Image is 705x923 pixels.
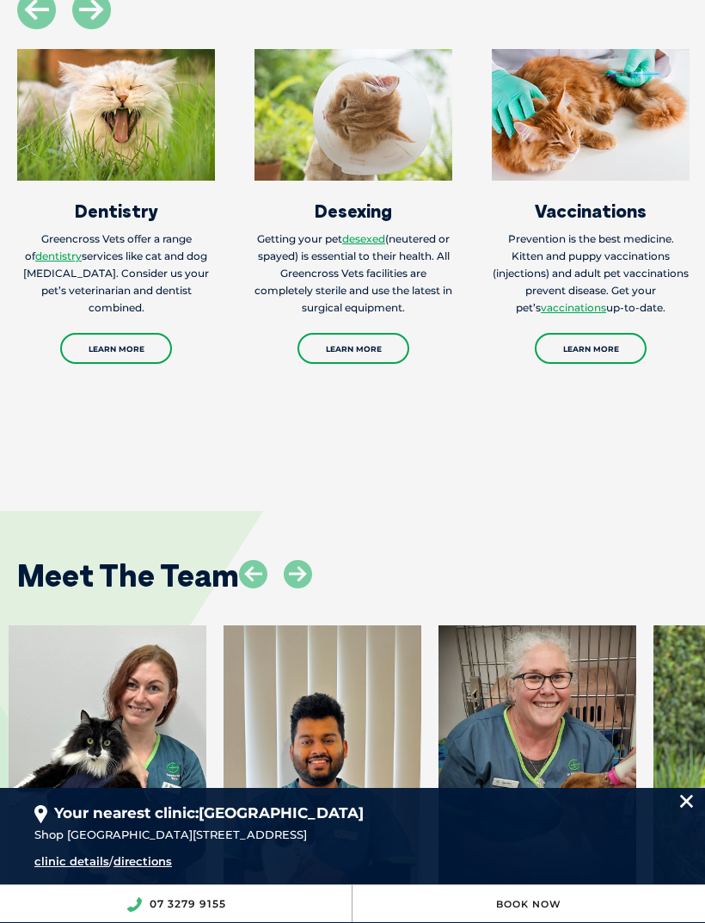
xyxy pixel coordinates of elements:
[680,795,693,808] img: location_close.svg
[541,301,606,314] a: vaccinations
[342,232,385,245] a: desexed
[17,202,215,220] h3: Dentistry
[34,852,416,871] div: /
[17,560,239,591] h2: Meet The Team
[113,854,172,868] a: directions
[60,333,172,364] a: Learn More
[535,333,647,364] a: Learn More
[492,231,690,317] p: Prevention is the best medicine. Kitten and puppy vaccinations (injections) and adult pet vaccina...
[254,231,452,317] p: Getting your pet (neutered or spayed) is essential to their health. All Greencross Vets facilitie...
[34,788,671,825] div: Your nearest clinic:
[126,897,142,912] img: location_phone.svg
[34,805,47,824] img: location_pin.svg
[492,202,690,220] h3: Vaccinations
[34,854,109,868] a: clinic details
[496,898,561,910] a: Book Now
[199,804,364,821] span: [GEOGRAPHIC_DATA]
[34,826,671,845] div: Shop [GEOGRAPHIC_DATA][STREET_ADDRESS]
[254,202,452,220] h3: Desexing
[17,231,215,317] p: Greencross Vets offer a range of services like cat and dog [MEDICAL_DATA]. Consider us your pet’s...
[35,249,82,262] a: dentistry
[297,333,409,364] a: Learn More
[150,897,226,910] a: 07 3279 9155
